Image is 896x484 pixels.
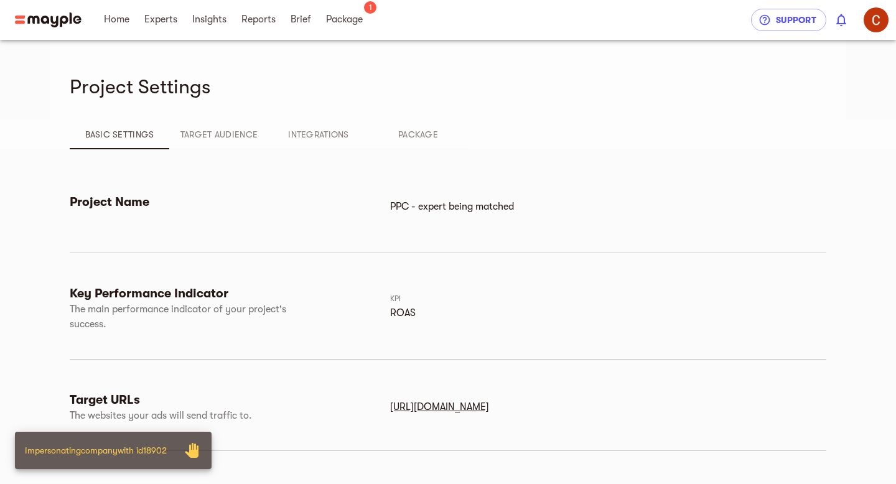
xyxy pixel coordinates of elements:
span: Experts [144,12,177,27]
span: Target Audience [177,127,261,142]
button: Close [177,435,207,465]
p: The main performance indicator of your project's success. [70,302,306,332]
span: Package [376,127,460,142]
span: Impersonating company with id 18902 [25,445,167,455]
p: The websites your ads will send traffic to. [70,408,306,423]
span: Stop Impersonation [177,435,207,465]
img: KdAqEMBdR5KHNaKGav9n [864,7,889,32]
a: [URL][DOMAIN_NAME] [390,398,821,416]
span: Integrations [276,127,361,142]
h6: Key Performance Indicator [70,286,385,302]
span: Reports [241,12,276,27]
h6: Project Name [70,194,385,210]
button: Support [751,9,826,31]
p: ROAS [390,305,821,320]
span: Basic Settings [77,127,162,142]
h4: Project Settings [70,75,816,100]
p: PPC - expert being matched [390,199,821,214]
span: Support [761,12,816,27]
h6: Target URLs [70,392,385,408]
span: Insights [192,12,226,27]
span: Package [326,12,363,27]
u: [URL][DOMAIN_NAME] [390,401,489,412]
img: Main logo [15,12,82,27]
button: show 0 new notifications [826,5,856,35]
span: Home [104,12,129,27]
span: KPI [390,294,401,303]
span: Brief [291,12,311,27]
span: 1 [364,1,376,14]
